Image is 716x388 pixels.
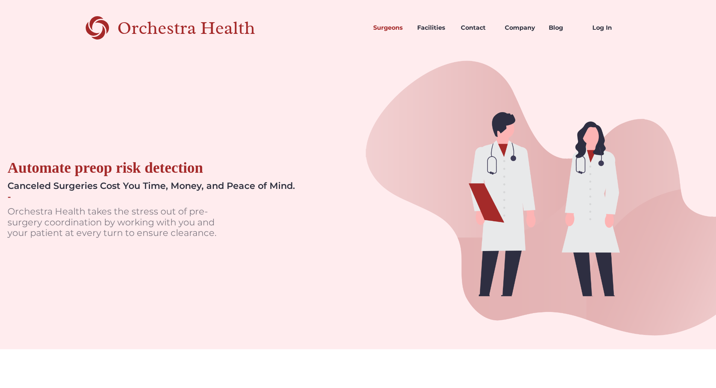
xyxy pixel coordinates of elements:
a: Log In [586,15,630,41]
div: Canceled Surgeries Cost You Time, Money, and Peace of Mind. [8,181,295,192]
a: Facilities [411,15,455,41]
div: - [8,192,11,202]
a: home [86,15,282,41]
a: Company [499,15,543,41]
p: Orchestra Health takes the stress out of pre-surgery coordination by working with you and your pa... [8,206,233,239]
img: doctors [358,56,716,349]
a: Surgeons [367,15,411,41]
div: Orchestra Health [117,20,282,36]
a: Contact [455,15,499,41]
a: Blog [543,15,587,41]
div: Automate preop risk detection [8,159,203,177]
